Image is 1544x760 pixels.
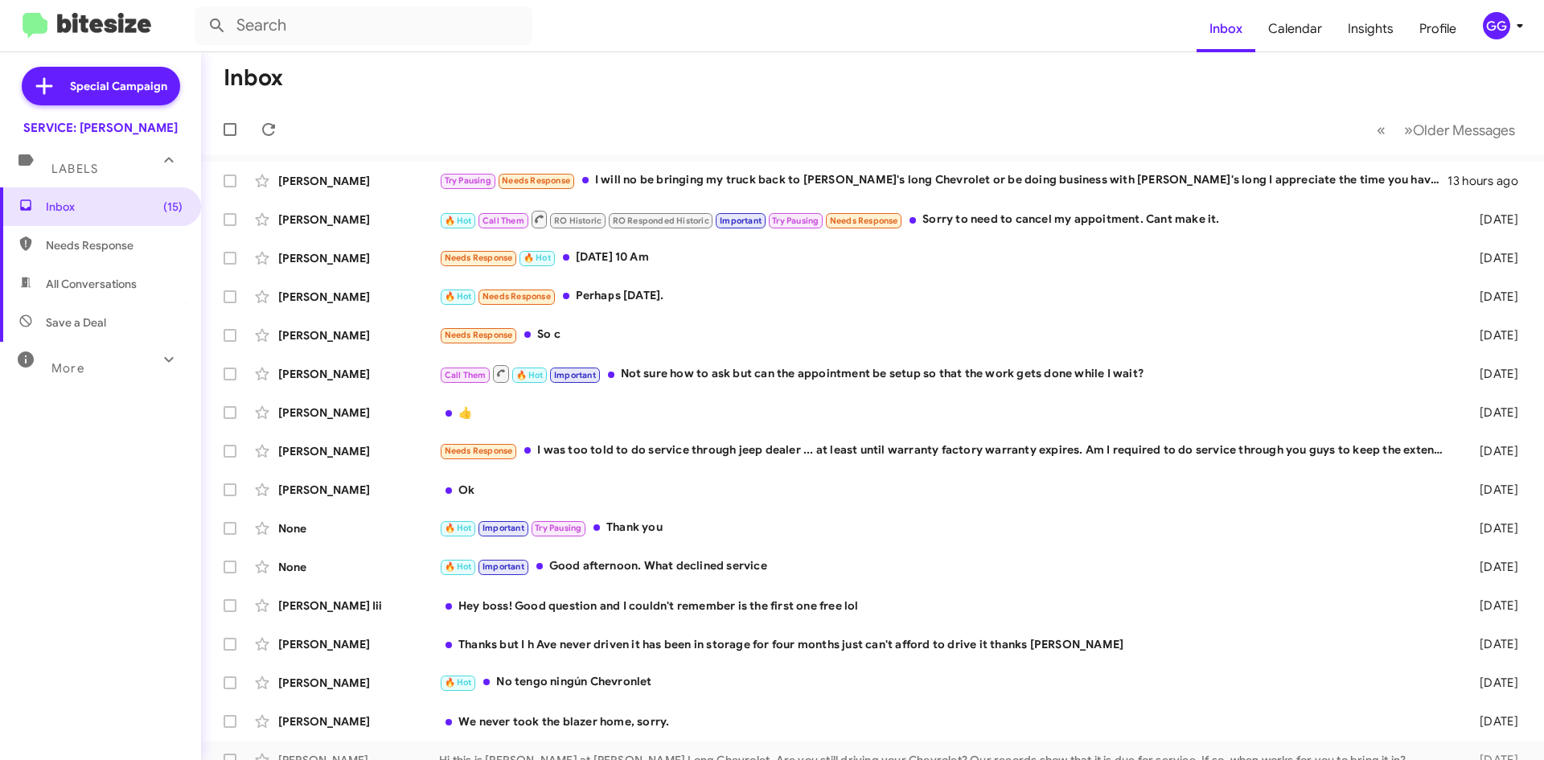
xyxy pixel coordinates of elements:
div: [PERSON_NAME] [278,443,439,459]
div: [DATE] [1454,482,1531,498]
div: [DATE] [1454,443,1531,459]
div: None [278,520,439,536]
a: Inbox [1197,6,1255,52]
div: [DATE] [1454,520,1531,536]
div: 13 hours ago [1447,173,1531,189]
span: 🔥 Hot [445,291,472,302]
span: 🔥 Hot [516,370,544,380]
nav: Page navigation example [1368,113,1525,146]
span: Try Pausing [535,523,581,533]
span: Needs Response [502,175,570,186]
div: [DATE] [1454,713,1531,729]
span: Inbox [46,199,183,215]
span: 🔥 Hot [445,677,472,688]
span: Try Pausing [772,216,819,226]
span: Important [554,370,596,380]
span: Save a Deal [46,314,106,331]
div: [PERSON_NAME] [278,366,439,382]
span: Important [482,561,524,572]
div: [PERSON_NAME] [278,713,439,729]
div: [PERSON_NAME] [278,289,439,305]
div: [PERSON_NAME] [278,212,439,228]
div: SERVICE: [PERSON_NAME] [23,120,178,136]
span: (15) [163,199,183,215]
span: 🔥 Hot [524,253,551,263]
div: [DATE] [1454,212,1531,228]
span: Special Campaign [70,78,167,94]
div: Good afternoon. What declined service [439,557,1454,576]
span: Needs Response [830,216,898,226]
span: Needs Response [46,237,183,253]
span: RO Historic [554,216,602,226]
div: GG [1483,12,1510,39]
div: [PERSON_NAME] [278,675,439,691]
div: Thank you [439,519,1454,537]
span: Call Them [482,216,524,226]
div: We never took the blazer home, sorry. [439,713,1454,729]
div: 👍 [439,405,1454,421]
div: [PERSON_NAME] [278,327,439,343]
div: Sorry to need to cancel my appoitment. Cant make it. [439,209,1454,229]
a: Insights [1335,6,1406,52]
div: [DATE] [1454,250,1531,266]
span: Needs Response [482,291,551,302]
span: « [1377,120,1386,140]
div: [DATE] [1454,636,1531,652]
button: Previous [1367,113,1395,146]
div: So c [439,326,1454,344]
div: [PERSON_NAME] Iii [278,598,439,614]
button: Next [1394,113,1525,146]
div: [PERSON_NAME] [278,636,439,652]
div: [PERSON_NAME] [278,482,439,498]
span: Older Messages [1413,121,1515,139]
div: Ok [439,482,1454,498]
span: Needs Response [445,446,513,456]
span: RO Responded Historic [613,216,709,226]
div: [DATE] [1454,559,1531,575]
span: Call Them [445,370,487,380]
div: [DATE] [1454,327,1531,343]
div: [PERSON_NAME] [278,405,439,421]
div: [DATE] [1454,405,1531,421]
div: [PERSON_NAME] [278,250,439,266]
span: More [51,361,84,376]
span: Labels [51,162,98,176]
button: GG [1469,12,1526,39]
a: Calendar [1255,6,1335,52]
div: Hey boss! Good question and I couldn't remember is the first one free lol [439,598,1454,614]
span: Try Pausing [445,175,491,186]
div: [DATE] 10 Am [439,249,1454,267]
a: Special Campaign [22,67,180,105]
input: Search [195,6,532,45]
span: » [1404,120,1413,140]
span: 🔥 Hot [445,523,472,533]
div: [PERSON_NAME] [278,173,439,189]
h1: Inbox [224,65,283,91]
div: [DATE] [1454,289,1531,305]
span: 🔥 Hot [445,561,472,572]
div: [DATE] [1454,598,1531,614]
span: Important [482,523,524,533]
span: 🔥 Hot [445,216,472,226]
div: Perhaps [DATE]. [439,287,1454,306]
span: All Conversations [46,276,137,292]
div: [DATE] [1454,366,1531,382]
span: Needs Response [445,253,513,263]
span: Needs Response [445,330,513,340]
span: Important [720,216,762,226]
div: [DATE] [1454,675,1531,691]
div: I will no be bringing my truck back to [PERSON_NAME]'s long Chevrolet or be doing business with [... [439,171,1447,190]
div: Not sure how to ask but can the appointment be setup so that the work gets done while I wait? [439,364,1454,384]
a: Profile [1406,6,1469,52]
div: None [278,559,439,575]
div: I was too told to do service through jeep dealer ... at least until warranty factory warranty exp... [439,442,1454,460]
div: No tengo ningún Chevronlet [439,673,1454,692]
div: Thanks but I h Ave never driven it has been in storage for four months just can't afford to drive... [439,636,1454,652]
